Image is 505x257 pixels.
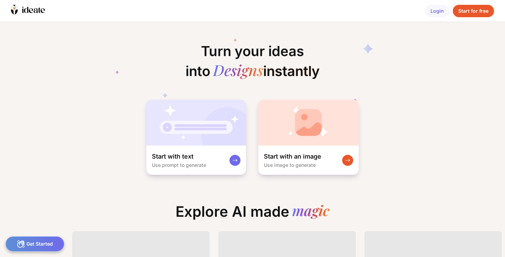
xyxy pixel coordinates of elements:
img: startWithImageCardBg.jpg [258,100,359,146]
div: Login [425,5,449,17]
div: Start for free [453,5,494,17]
div: Start with an image [264,152,321,161]
div: Explore AI made [170,203,335,226]
img: startWithTextCardBg.jpg [146,100,246,146]
div: magic [292,203,329,220]
div: Get Started [5,236,64,251]
div: Use image to generate [264,162,316,168]
div: Start with text [152,152,193,161]
div: Use prompt to generate [152,162,206,168]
